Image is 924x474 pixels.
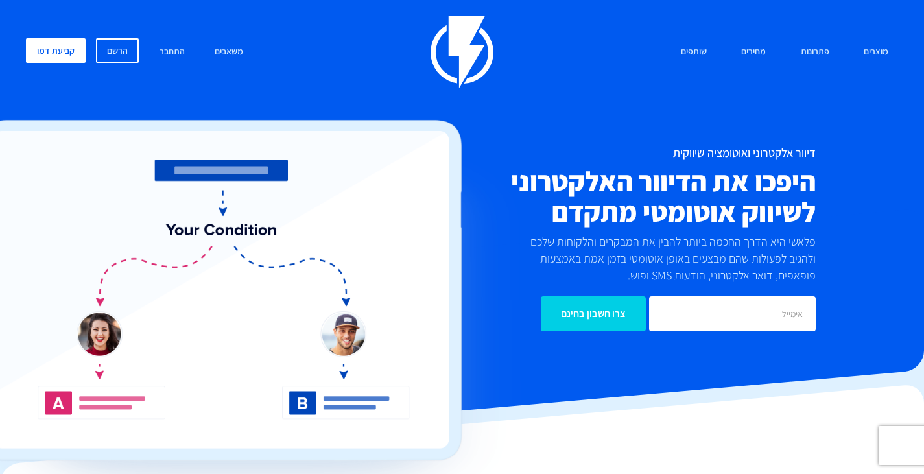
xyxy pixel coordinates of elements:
[26,38,86,63] a: קביעת דמו
[150,38,195,66] a: התחבר
[671,38,717,66] a: שותפים
[649,296,816,331] input: אימייל
[791,38,839,66] a: פתרונות
[731,38,776,66] a: מחירים
[854,38,898,66] a: מוצרים
[399,147,816,160] h1: דיוור אלקטרוני ואוטומציה שיווקית
[399,166,816,227] h2: היפכו את הדיוור האלקטרוני לשיווק אוטומטי מתקדם
[508,233,816,283] p: פלאשי היא הדרך החכמה ביותר להבין את המבקרים והלקוחות שלכם ולהגיב לפעולות שהם מבצעים באופן אוטומטי...
[541,296,646,331] input: צרו חשבון בחינם
[205,38,253,66] a: משאבים
[96,38,139,63] a: הרשם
